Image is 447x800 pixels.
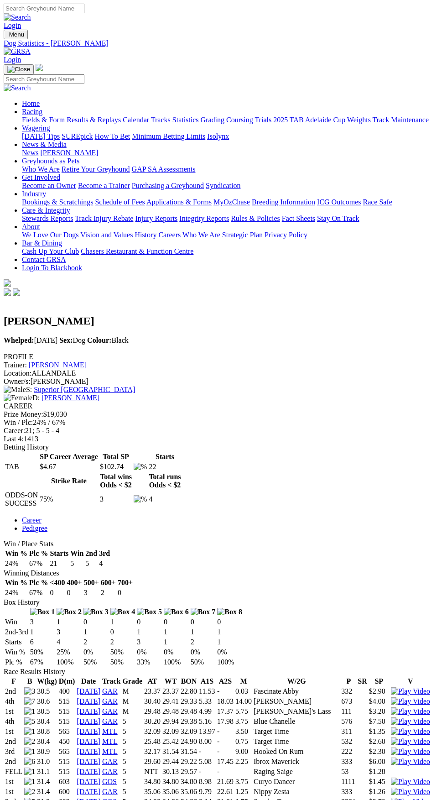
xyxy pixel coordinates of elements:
[341,687,356,696] td: 332
[4,394,32,402] img: Female
[146,198,212,206] a: Applications & Forms
[4,30,28,39] button: Toggle navigation
[39,452,99,461] th: SP Career Average
[207,132,229,140] a: Isolynx
[85,549,98,558] th: 2nd
[190,617,216,627] td: 0
[78,182,130,189] a: Become a Trainer
[137,608,162,616] img: Box 5
[391,697,430,706] img: Play Video
[391,697,430,705] a: View replay
[390,677,431,686] th: V
[317,214,359,222] a: Stay On Track
[22,182,443,190] div: Get Involved
[57,608,82,616] img: Box 2
[235,687,252,696] td: 0.03
[5,627,29,637] td: 2nd-3rd
[4,377,31,385] span: Owner/s:
[30,617,56,627] td: 3
[217,658,243,667] td: 100%
[36,64,43,71] img: logo-grsa-white.png
[22,206,70,214] a: Care & Integrity
[83,608,109,616] img: Box 3
[253,677,340,686] th: W/2G
[4,315,443,327] h2: [PERSON_NAME]
[4,74,84,84] input: Search
[102,697,118,705] a: GAR
[217,677,234,686] th: A2S
[4,394,40,402] span: D:
[4,435,443,443] div: 1413
[163,638,189,647] td: 1
[83,588,99,597] td: 3
[70,559,84,568] td: 5
[136,658,162,667] td: 33%
[75,214,133,222] a: Track Injury Rebate
[24,677,36,686] th: B
[22,173,60,181] a: Get Involved
[5,687,23,696] td: 2nd
[100,588,116,597] td: 2
[4,427,443,435] div: 21; 5 - 5 - 4
[190,638,216,647] td: 2
[391,707,430,716] img: Play Video
[36,677,57,686] th: W(kg)
[179,214,229,222] a: Integrity Reports
[4,84,31,92] img: Search
[24,758,35,766] img: 6
[391,717,430,725] a: View replay
[231,214,280,222] a: Rules & Policies
[226,116,253,124] a: Coursing
[76,677,101,686] th: Date
[83,617,109,627] td: 0
[5,677,23,686] th: F
[22,256,66,263] a: Contact GRSA
[22,214,73,222] a: Stewards Reports
[49,559,69,568] td: 21
[5,658,29,667] td: Plc %
[95,198,145,206] a: Schedule of Fees
[102,748,118,755] a: MTL
[22,149,443,157] div: News & Media
[391,758,430,765] a: View replay
[282,214,315,222] a: Fact Sheets
[136,648,162,657] td: 0%
[58,677,76,686] th: D(m)
[5,549,28,558] th: Win %
[134,463,147,471] img: %
[162,677,179,686] th: WT
[317,198,361,206] a: ICG Outcomes
[391,687,430,695] img: Play Video
[190,658,216,667] td: 50%
[30,638,56,647] td: 6
[83,578,99,587] th: 500+
[99,452,132,461] th: Total SP
[136,617,162,627] td: 0
[22,116,65,124] a: Fields & Form
[56,627,82,637] td: 3
[58,687,76,696] td: 400
[341,677,356,686] th: P
[144,677,161,686] th: AT
[110,627,136,637] td: 0
[4,410,43,418] span: Prize Money:
[136,638,162,647] td: 3
[100,578,116,587] th: 600+
[391,748,430,756] img: Play Video
[148,472,181,490] th: Total runs Odds < $2
[36,687,57,696] td: 30.5
[83,658,109,667] td: 50%
[77,727,100,735] a: [DATE]
[102,758,118,765] a: GAR
[4,39,443,47] a: Dog Statistics - [PERSON_NAME]
[40,149,98,157] a: [PERSON_NAME]
[217,687,234,696] td: -
[67,578,83,587] th: 400+
[99,462,132,471] td: $102.74
[117,588,133,597] td: 0
[132,182,204,189] a: Purchasing a Greyhound
[30,608,55,616] img: Box 1
[9,31,24,38] span: Menu
[4,443,443,451] div: Betting History
[4,13,31,21] img: Search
